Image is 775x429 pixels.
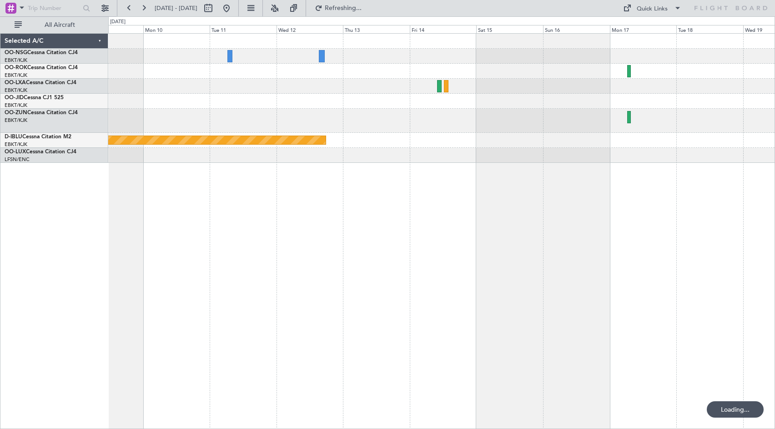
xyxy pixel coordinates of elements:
[410,25,477,33] div: Fri 14
[5,65,78,71] a: OO-ROKCessna Citation CJ4
[155,4,197,12] span: [DATE] - [DATE]
[277,25,343,33] div: Wed 12
[610,25,677,33] div: Mon 17
[311,1,365,15] button: Refreshing...
[5,102,27,109] a: EBKT/KJK
[5,95,24,101] span: OO-JID
[676,25,743,33] div: Tue 18
[5,57,27,64] a: EBKT/KJK
[5,80,76,86] a: OO-LXACessna Citation CJ4
[476,25,543,33] div: Sat 15
[5,72,27,79] a: EBKT/KJK
[637,5,668,14] div: Quick Links
[10,18,99,32] button: All Aircraft
[5,80,26,86] span: OO-LXA
[28,1,80,15] input: Trip Number
[5,134,71,140] a: D-IBLUCessna Citation M2
[707,401,764,418] div: Loading...
[343,25,410,33] div: Thu 13
[5,149,26,155] span: OO-LUX
[143,25,210,33] div: Mon 10
[5,95,64,101] a: OO-JIDCessna CJ1 525
[5,110,27,116] span: OO-ZUN
[24,22,96,28] span: All Aircraft
[543,25,610,33] div: Sun 16
[5,50,27,56] span: OO-NSG
[5,50,78,56] a: OO-NSGCessna Citation CJ4
[5,87,27,94] a: EBKT/KJK
[210,25,277,33] div: Tue 11
[619,1,686,15] button: Quick Links
[76,25,143,33] div: Sun 9
[5,65,27,71] span: OO-ROK
[5,156,30,163] a: LFSN/ENC
[110,18,126,26] div: [DATE]
[5,110,78,116] a: OO-ZUNCessna Citation CJ4
[5,149,76,155] a: OO-LUXCessna Citation CJ4
[5,134,22,140] span: D-IBLU
[324,5,362,11] span: Refreshing...
[5,141,27,148] a: EBKT/KJK
[5,117,27,124] a: EBKT/KJK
